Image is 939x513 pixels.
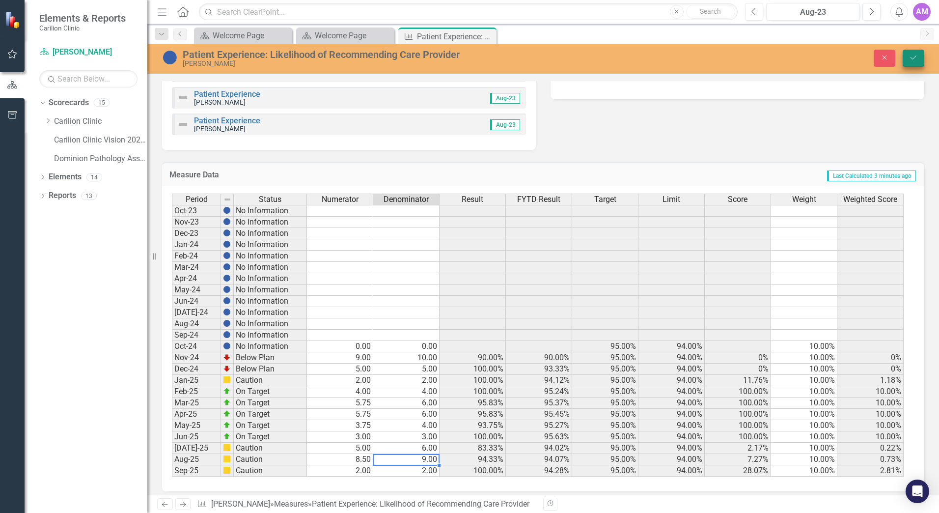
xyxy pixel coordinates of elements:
[490,93,520,104] span: Aug-23
[705,454,771,465] td: 7.27%
[223,297,231,305] img: BgCOk07PiH71IgAAAABJRU5ErkJggg==
[172,454,221,465] td: Aug-25
[506,398,572,409] td: 95.37%
[234,431,307,443] td: On Target
[440,409,506,420] td: 95.83%
[94,99,110,107] div: 15
[234,386,307,398] td: On Target
[172,443,221,454] td: [DATE]-25
[638,409,705,420] td: 94.00%
[223,432,231,440] img: zOikAAAAAElFTkSuQmCC
[234,296,307,307] td: No Information
[39,12,126,24] span: Elements & Reports
[307,443,373,454] td: 5.00
[172,239,221,251] td: Jan-24
[183,60,589,67] div: [PERSON_NAME]
[223,196,231,203] img: 8DAGhfEEPCf229AAAAAElFTkSuQmCC
[705,386,771,398] td: 100.00%
[172,386,221,398] td: Feb-25
[234,398,307,409] td: On Target
[506,386,572,398] td: 95.24%
[186,195,208,204] span: Period
[638,420,705,431] td: 94.00%
[506,443,572,454] td: 94.02%
[307,420,373,431] td: 3.75
[440,386,506,398] td: 100.00%
[373,364,440,375] td: 5.00
[705,443,771,454] td: 2.17%
[223,331,231,339] img: BgCOk07PiH71IgAAAABJRU5ErkJggg==
[837,409,904,420] td: 10.00%
[223,399,231,406] img: zOikAAAAAElFTkSuQmCC
[223,229,231,237] img: BgCOk07PiH71IgAAAABJRU5ErkJggg==
[572,454,638,465] td: 95.00%
[223,274,231,282] img: BgCOk07PiH71IgAAAABJRU5ErkJggg==
[234,285,307,296] td: No Information
[837,431,904,443] td: 10.00%
[172,251,221,262] td: Feb-24
[506,375,572,386] td: 94.12%
[172,398,221,409] td: Mar-25
[172,431,221,443] td: Jun-25
[506,409,572,420] td: 95.45%
[440,465,506,477] td: 100.00%
[223,466,231,474] img: cBAA0RP0Y6D5n+AAAAAElFTkSuQmCC
[213,29,290,42] div: Welcome Page
[506,454,572,465] td: 94.07%
[54,135,147,146] a: Carilion Clinic Vision 2025 (Full Version)
[373,386,440,398] td: 4.00
[827,171,916,181] span: Last Calculated 3 minutes ago
[172,228,221,239] td: Dec-23
[49,190,76,201] a: Reports
[771,364,837,375] td: 10.00%
[572,386,638,398] td: 95.00%
[837,364,904,375] td: 0%
[572,398,638,409] td: 95.00%
[792,195,816,204] span: Weight
[440,431,506,443] td: 100.00%
[234,239,307,251] td: No Information
[572,443,638,454] td: 95.00%
[686,5,735,19] button: Search
[234,352,307,364] td: Below Plan
[440,352,506,364] td: 90.00%
[197,499,536,510] div: » »
[307,454,373,465] td: 8.50
[440,364,506,375] td: 100.00%
[638,341,705,352] td: 94.00%
[705,431,771,443] td: 100.00%
[172,330,221,341] td: Sep-24
[307,375,373,386] td: 2.00
[384,195,429,204] span: Denominator
[373,352,440,364] td: 10.00
[837,454,904,465] td: 0.73%
[705,420,771,431] td: 100.00%
[771,398,837,409] td: 10.00%
[373,465,440,477] td: 2.00
[223,206,231,214] img: BgCOk07PiH71IgAAAABJRU5ErkJggg==
[172,409,221,420] td: Apr-25
[705,375,771,386] td: 11.76%
[373,420,440,431] td: 4.00
[54,116,147,127] a: Carilion Clinic
[638,431,705,443] td: 94.00%
[705,364,771,375] td: 0%
[506,465,572,477] td: 94.28%
[223,387,231,395] img: zOikAAAAAElFTkSuQmCC
[594,195,616,204] span: Target
[223,365,231,372] img: TnMDeAgwAPMxUmUi88jYAAAAAElFTkSuQmCC
[771,465,837,477] td: 10.00%
[274,499,308,509] a: Measures
[771,352,837,364] td: 10.00%
[663,195,680,204] span: Limit
[234,262,307,273] td: No Information
[223,421,231,429] img: zOikAAAAAElFTkSuQmCC
[223,342,231,350] img: BgCOk07PiH71IgAAAABJRU5ErkJggg==
[913,3,931,21] button: AM
[172,217,221,228] td: Nov-23
[771,409,837,420] td: 10.00%
[572,420,638,431] td: 95.00%
[572,364,638,375] td: 95.00%
[373,398,440,409] td: 6.00
[162,50,178,65] img: No Information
